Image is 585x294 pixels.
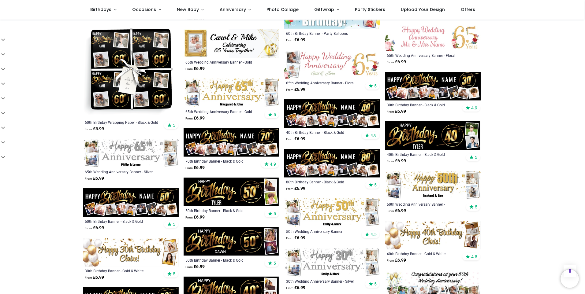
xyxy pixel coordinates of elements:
[284,149,380,178] img: Personalised Happy 80th Birthday Banner - Black & Gold - Custom Name & 9 Photo Upload
[85,175,104,182] strong: £ 6.99
[475,204,477,210] span: 5
[274,112,276,117] span: 5
[85,169,158,174] a: 65th Wedding Anniversary Banner - Silver Design
[286,130,360,135] a: 40th Birthday Banner - Black & Gold
[561,270,579,288] iframe: Brevo live chat
[185,109,259,114] div: 65th Wedding Anniversary Banner - Gold Design
[185,166,193,170] span: From
[286,80,360,85] div: 65th Wedding Anniversary Banner - Floral Design
[85,219,158,224] a: 50th Birthday Banner - Black & Gold
[374,182,377,188] span: 5
[284,99,380,128] img: Personalised Happy 40th Birthday Banner - Black & Gold - Custom Name & 9 Photo Upload
[184,29,279,57] img: Personalised 65th Wedding Anniversary Banner - Gold Ring Design - Custom Name & 1 Photo Upload
[85,274,104,281] strong: £ 6.99
[286,31,360,36] a: 60th Birthday Banner - Party Balloons
[220,6,246,13] span: Anniversary
[387,102,460,107] a: 30th Birthday Banner - Black & Gold
[184,128,279,157] img: Personalised Happy 70th Birthday Banner - Black & Gold - Custom Name & 9 Photo Upload
[387,202,460,207] a: 50th Wedding Anniversary Banner - Celebration Design
[185,216,193,219] span: From
[471,254,477,259] span: 4.8
[286,279,360,284] a: 30th Wedding Anniversary Banner - Silver Design
[387,158,406,164] strong: £ 6.99
[184,79,279,107] img: Personalised 65th Wedding Anniversary Banner - Gold Design - Custom Name & 4 Photo Upload
[185,208,259,213] a: 50th Birthday Banner - Black & Gold
[387,53,460,58] a: 65th Wedding Anniversary Banner - Floral Design
[387,160,394,163] span: From
[286,37,305,43] strong: £ 6.99
[286,186,305,192] strong: £ 6.99
[461,6,475,13] span: Offers
[185,115,205,121] strong: £ 6.99
[83,139,179,167] img: Personalised 65th Wedding Anniversary Banner - Silver Design - Custom Name & 4 Photo Upload
[286,235,305,241] strong: £ 6.99
[475,155,477,160] span: 5
[286,229,360,234] div: 50th Wedding Anniversary Banner - Celebration Design
[85,226,92,230] span: From
[286,136,305,142] strong: £ 6.99
[286,138,293,141] span: From
[387,59,406,65] strong: £ 6.99
[387,251,460,256] a: 40th Birthday Banner - Gold & White Balloons
[471,105,477,111] span: 4.9
[274,260,276,266] span: 5
[286,88,293,91] span: From
[401,6,445,13] span: Upload Your Design
[371,232,377,237] span: 4.5
[185,66,205,72] strong: £ 6.99
[177,6,199,13] span: New Baby
[387,259,394,262] span: From
[185,159,259,164] a: 70th Birthday Banner - Black & Gold
[387,110,394,113] span: From
[132,6,156,13] span: Occasions
[185,264,205,270] strong: £ 6.99
[355,6,385,13] span: Party Stickers
[286,285,305,291] strong: £ 6.99
[85,276,92,279] span: From
[387,208,406,214] strong: £ 6.99
[284,50,380,79] img: Personalised 65th Wedding Anniversary Banner - Floral Design - Custom Text & 2 Photo Upload
[385,22,481,51] img: Personalised 65th Wedding Anniversary Banner - Floral Design - Custom Text
[286,187,293,190] span: From
[83,188,179,217] img: Personalised Happy 50th Birthday Banner - Black & Gold - Custom Name & 9 Photo Upload
[385,221,481,249] img: Personalised Happy 40th Birthday Banner - Gold & White Balloons - 2 Photo Upload
[387,108,406,115] strong: £ 6.99
[185,67,193,71] span: From
[270,161,276,167] span: 4.9
[286,179,360,184] div: 80th Birthday Banner - Black & Gold
[286,286,293,290] span: From
[185,214,205,220] strong: £ 6.99
[83,22,179,118] img: Personalised 60th Birthday Wrapping Paper - Black & Gold - Upload 2 Photos & Name
[374,83,377,89] span: 5
[387,152,460,157] a: 40th Birthday Banner - Black & Gold
[274,211,276,216] span: 5
[85,120,158,125] a: 60th Birthday Wrapping Paper - Black & Gold
[284,198,380,227] img: Personalised 50th Wedding Anniversary Banner - Celebration Design - Custom Text & 4 Photo Upload
[266,6,299,13] span: Photo Collage
[387,61,394,64] span: From
[185,117,193,120] span: From
[90,6,111,13] span: Birthdays
[185,165,205,171] strong: £ 6.99
[371,133,377,138] span: 4.9
[85,268,158,273] a: 30th Birthday Banner - Gold & White Balloons
[173,222,175,227] span: 5
[185,265,193,269] span: From
[185,258,259,263] a: 50th Birthday Banner - Black & Gold
[185,60,259,64] div: 65th Wedding Anniversary Banner - Gold Ring Design
[85,126,104,132] strong: £ 5.99
[286,86,305,93] strong: £ 6.99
